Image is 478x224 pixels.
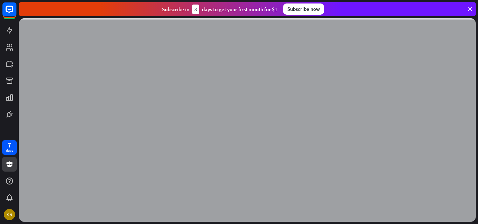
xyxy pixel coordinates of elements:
div: 7 [8,142,11,148]
div: days [6,148,13,153]
div: 3 [192,5,199,14]
div: Subscribe in days to get your first month for $1 [162,5,277,14]
a: 7 days [2,140,17,155]
div: Subscribe now [283,3,324,15]
div: SN [4,209,15,220]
